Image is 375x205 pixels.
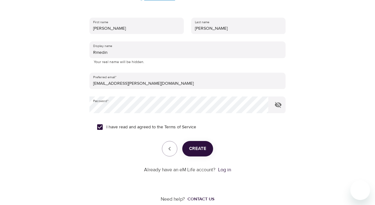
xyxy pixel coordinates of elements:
p: Your real name will be hidden. [94,59,281,65]
p: Already have an eM Life account? [144,166,216,173]
a: Log in [218,167,231,173]
a: Contact us [185,196,214,202]
iframe: Button to launch messaging window [350,180,370,200]
a: Terms of Service [164,124,196,130]
span: Create [189,145,206,153]
div: Contact us [187,196,214,202]
span: I have read and agreed to the [106,124,196,130]
button: Create [182,141,213,156]
p: Need help? [161,196,185,203]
